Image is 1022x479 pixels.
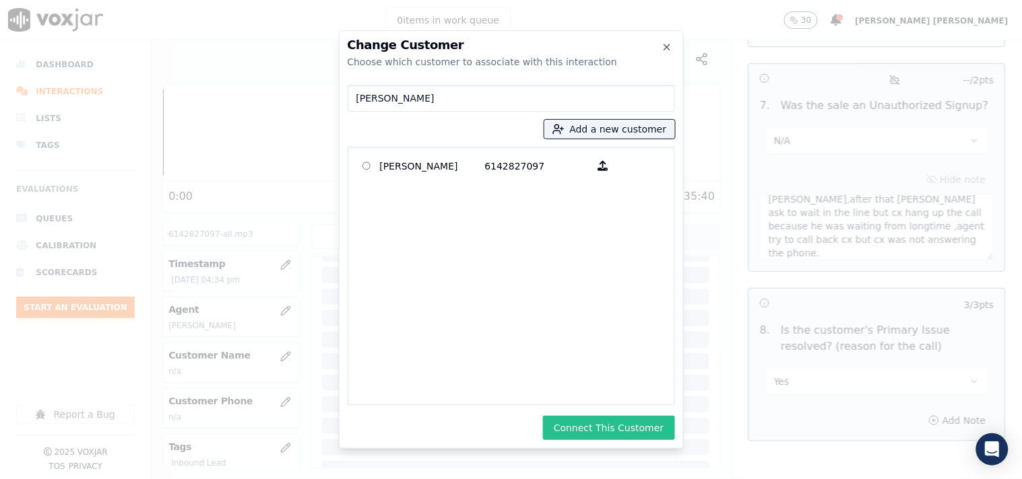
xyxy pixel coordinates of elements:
[590,155,616,176] button: [PERSON_NAME] 6142827097
[348,55,675,69] div: Choose which customer to associate with this interaction
[362,161,371,170] input: [PERSON_NAME] 6142827097
[543,416,674,440] button: Connect This Customer
[348,39,675,51] h2: Change Customer
[485,155,590,176] p: 6142827097
[544,120,675,139] button: Add a new customer
[976,433,1009,466] div: Open Intercom Messenger
[348,85,675,112] input: Search Customers
[380,155,485,176] p: [PERSON_NAME]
